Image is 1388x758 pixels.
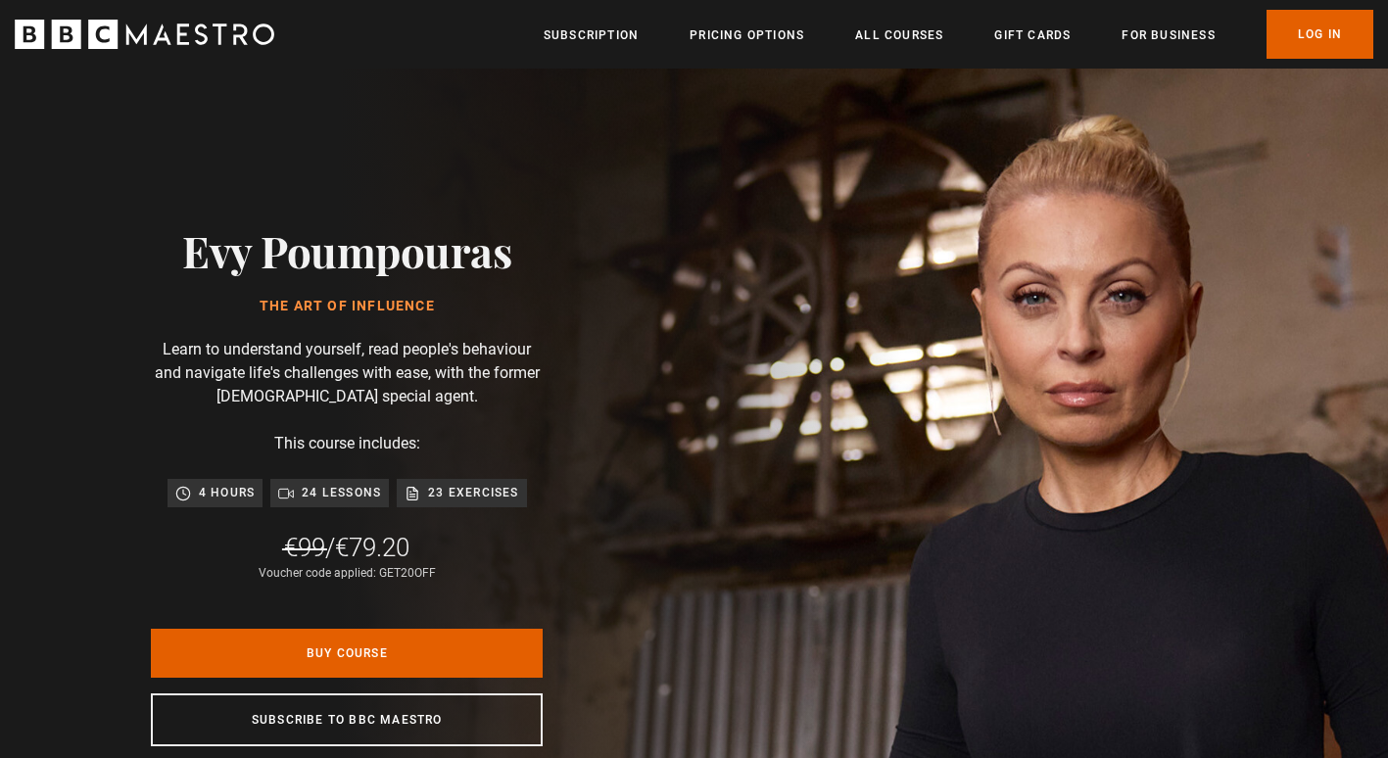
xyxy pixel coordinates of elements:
[259,564,436,582] div: Voucher code applied: GET20OFF
[690,25,804,45] a: Pricing Options
[284,531,409,564] div: /
[1267,10,1373,59] a: Log In
[15,20,274,49] svg: BBC Maestro
[994,25,1071,45] a: Gift Cards
[335,533,409,562] span: €79.20
[182,299,511,314] h1: The Art of Influence
[1122,25,1215,45] a: For business
[151,338,543,408] p: Learn to understand yourself, read people's behaviour and navigate life's challenges with ease, w...
[182,225,511,275] h2: Evy Poumpouras
[199,483,255,502] p: 4 hours
[151,629,543,678] a: Buy Course
[274,432,420,455] p: This course includes:
[855,25,943,45] a: All Courses
[544,25,639,45] a: Subscription
[284,533,325,562] span: €99
[544,10,1373,59] nav: Primary
[428,483,518,502] p: 23 exercises
[302,483,381,502] p: 24 lessons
